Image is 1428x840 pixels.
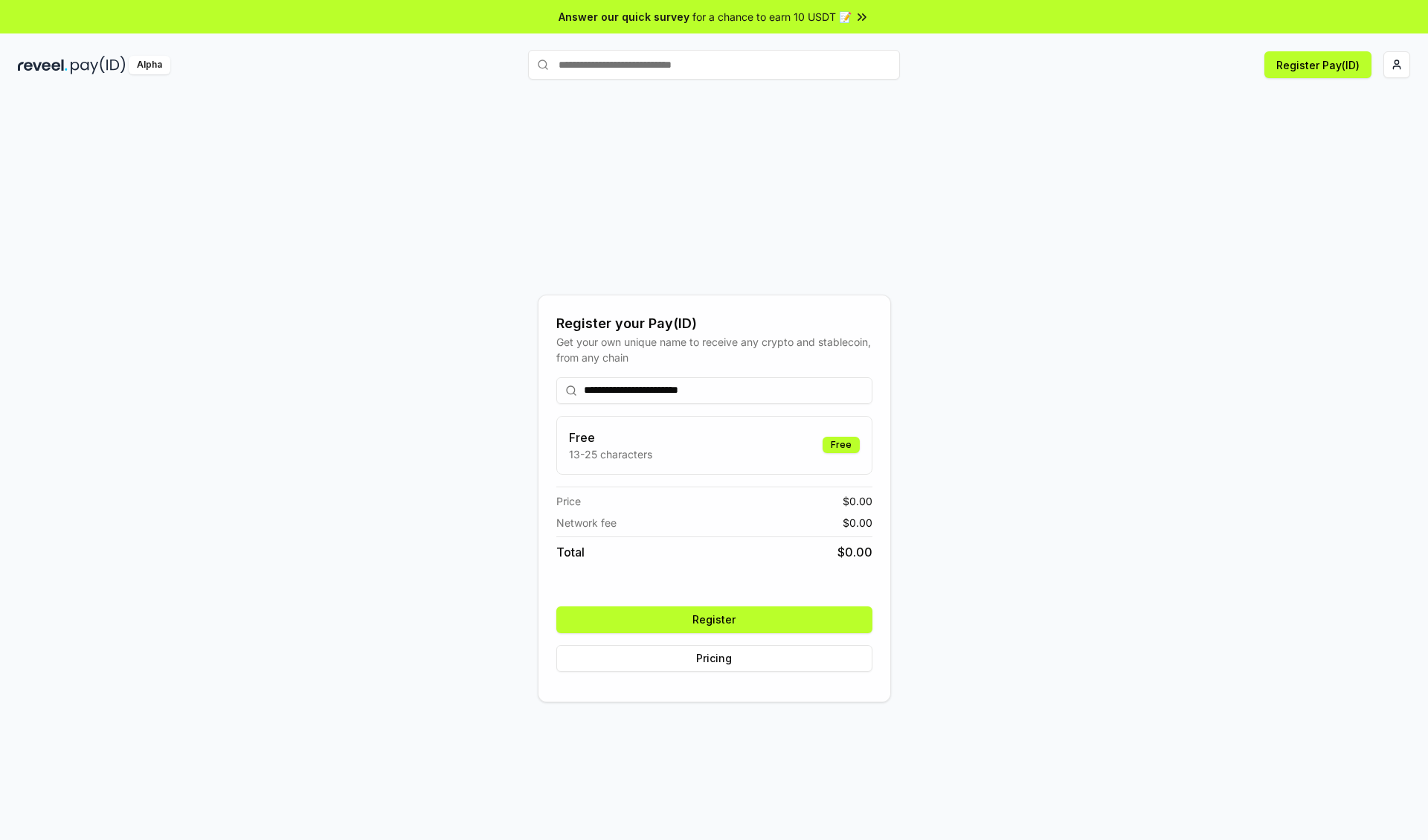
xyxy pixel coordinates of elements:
[843,515,872,530] span: $ 0.00
[556,334,872,365] div: Get your own unique name to receive any crypto and stablecoin, from any chain
[569,446,652,462] p: 13-25 characters
[843,493,872,509] span: $ 0.00
[823,437,860,453] div: Free
[556,493,581,509] span: Price
[556,606,872,633] button: Register
[569,429,652,446] h3: Free
[692,9,852,25] span: for a chance to earn 10 USDT 📝
[556,645,872,672] button: Pricing
[559,9,689,25] span: Answer our quick survey
[18,56,68,74] img: reveel_dark
[556,515,617,530] span: Network fee
[556,543,585,561] span: Total
[1264,51,1371,78] button: Register Pay(ID)
[556,313,872,334] div: Register your Pay(ID)
[71,56,126,74] img: pay_id
[837,543,872,561] span: $ 0.00
[129,56,170,74] div: Alpha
